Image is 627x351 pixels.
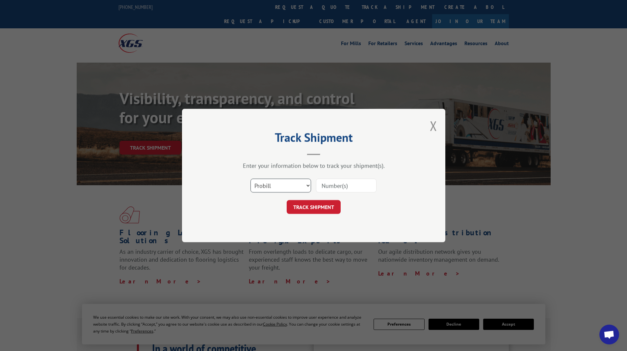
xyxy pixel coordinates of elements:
[316,179,377,192] input: Number(s)
[599,325,619,344] div: Open chat
[215,162,412,169] div: Enter your information below to track your shipment(s).
[287,200,341,214] button: TRACK SHIPMENT
[430,117,437,134] button: Close modal
[215,133,412,145] h2: Track Shipment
